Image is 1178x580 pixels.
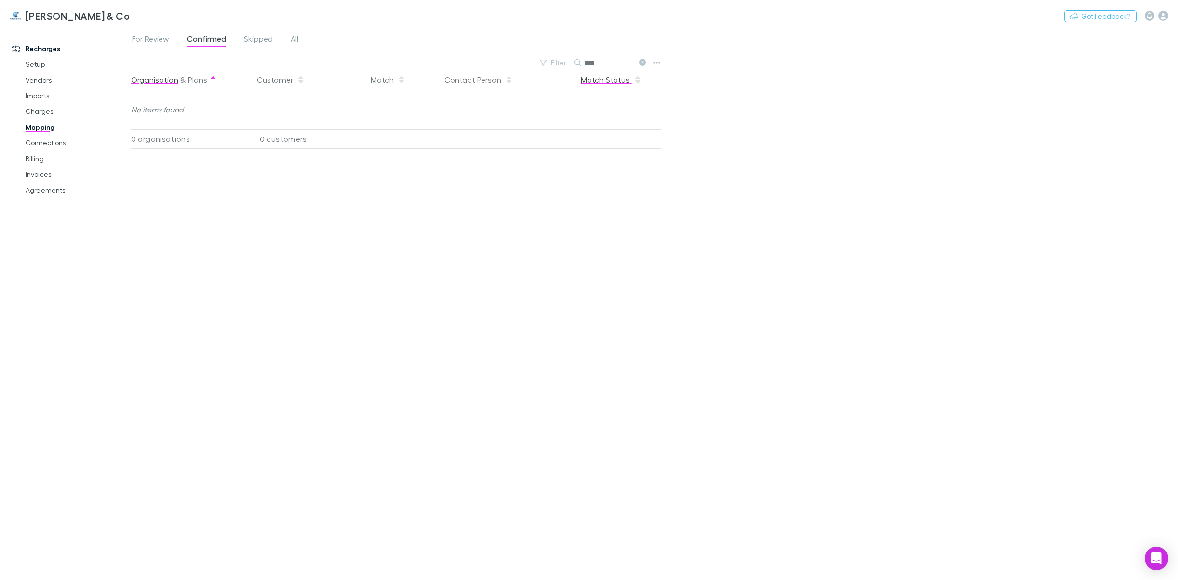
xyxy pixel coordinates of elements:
[4,4,135,28] a: [PERSON_NAME] & Co
[16,72,138,88] a: Vendors
[2,41,138,56] a: Recharges
[291,34,298,47] span: All
[16,56,138,72] a: Setup
[1064,10,1137,22] button: Got Feedback?
[131,70,178,89] button: Organisation
[132,34,169,47] span: For Review
[257,70,305,89] button: Customer
[16,88,138,104] a: Imports
[16,119,138,135] a: Mapping
[371,70,405,89] button: Match
[249,129,367,149] div: 0 customers
[535,57,572,69] button: Filter
[1145,547,1168,570] div: Open Intercom Messenger
[16,166,138,182] a: Invoices
[444,70,513,89] button: Contact Person
[16,151,138,166] a: Billing
[26,10,130,22] h3: [PERSON_NAME] & Co
[187,34,226,47] span: Confirmed
[16,135,138,151] a: Connections
[188,70,207,89] button: Plans
[131,129,249,149] div: 0 organisations
[244,34,273,47] span: Skipped
[16,104,138,119] a: Charges
[581,70,642,89] button: Match Status
[131,70,245,89] div: &
[131,90,656,129] div: No items found
[16,182,138,198] a: Agreements
[10,10,22,22] img: Cruz & Co's Logo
